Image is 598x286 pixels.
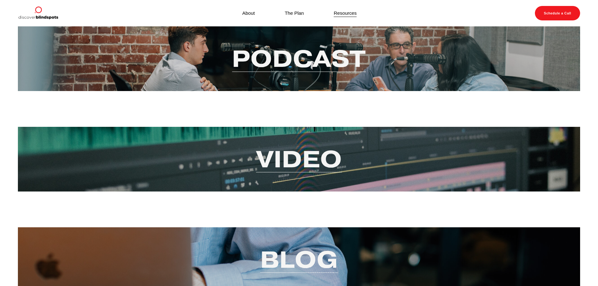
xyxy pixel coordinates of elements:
a: Podcast [232,43,366,74]
a: Resources [334,9,357,17]
img: Discover Blind Spots [18,6,58,20]
a: Blog [260,244,338,275]
a: The Plan [285,9,304,17]
a: About [242,9,255,17]
a: Schedule a Call [535,6,580,20]
a: Video [256,144,342,174]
